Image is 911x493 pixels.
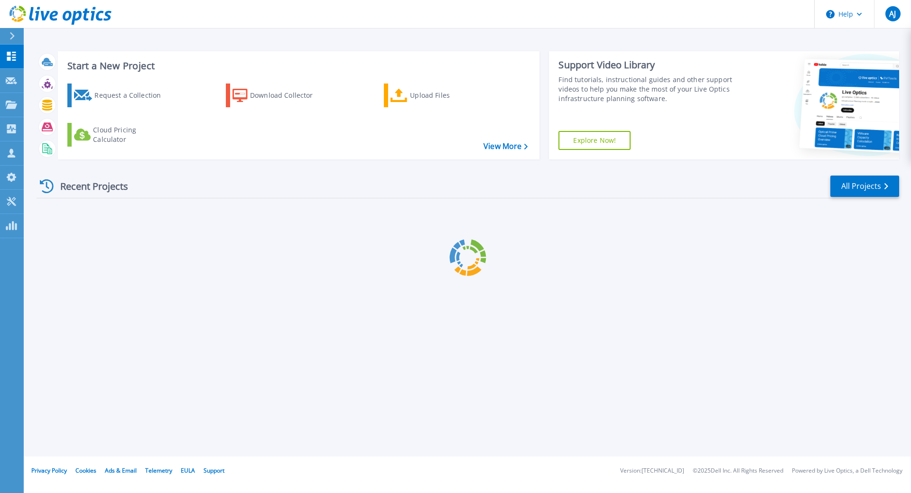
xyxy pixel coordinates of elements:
h3: Start a New Project [67,61,528,71]
a: View More [483,142,528,151]
a: Ads & Email [105,466,137,474]
a: Request a Collection [67,84,173,107]
li: Version: [TECHNICAL_ID] [620,468,684,474]
div: Request a Collection [94,86,170,105]
a: Cookies [75,466,96,474]
div: Find tutorials, instructional guides and other support videos to help you make the most of your L... [558,75,737,103]
div: Support Video Library [558,59,737,71]
a: Privacy Policy [31,466,67,474]
div: Upload Files [410,86,486,105]
div: Download Collector [250,86,326,105]
span: AJ [889,10,896,18]
a: EULA [181,466,195,474]
div: Cloud Pricing Calculator [93,125,169,144]
a: Support [204,466,224,474]
a: All Projects [830,176,899,197]
li: Powered by Live Optics, a Dell Technology [792,468,902,474]
a: Upload Files [384,84,490,107]
a: Download Collector [226,84,332,107]
a: Explore Now! [558,131,631,150]
a: Telemetry [145,466,172,474]
li: © 2025 Dell Inc. All Rights Reserved [693,468,783,474]
div: Recent Projects [37,175,141,198]
a: Cloud Pricing Calculator [67,123,173,147]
